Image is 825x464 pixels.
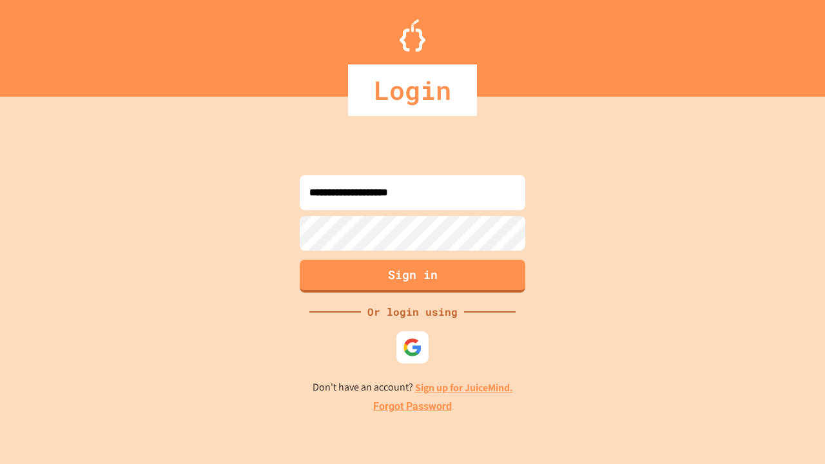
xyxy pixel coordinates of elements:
div: Or login using [361,304,464,320]
p: Don't have an account? [313,380,513,396]
img: google-icon.svg [403,338,422,357]
button: Sign in [300,260,525,293]
a: Forgot Password [373,399,452,414]
img: Logo.svg [400,19,425,52]
a: Sign up for JuiceMind. [415,381,513,394]
div: Login [348,64,477,116]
